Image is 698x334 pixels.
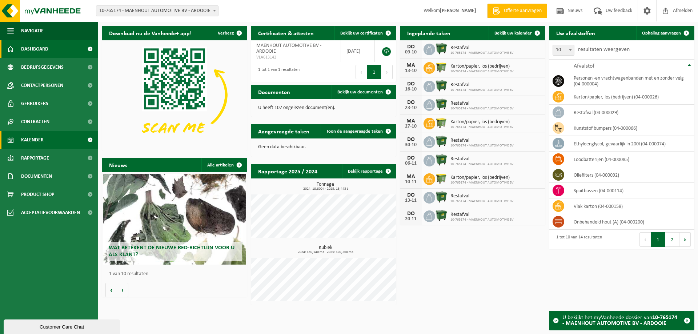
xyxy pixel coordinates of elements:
[254,64,300,80] div: 1 tot 1 van 1 resultaten
[404,124,418,129] div: 27-10
[435,154,448,166] img: WB-1100-HPE-GN-01
[450,45,514,51] span: Restafval
[651,232,665,247] button: 1
[404,155,418,161] div: DO
[251,26,321,40] h2: Certificaten & attesten
[21,131,44,149] span: Kalender
[334,26,396,40] a: Bekijk uw certificaten
[404,118,418,124] div: MA
[568,214,694,230] td: onbehandeld hout (A) (04-000200)
[487,4,547,18] a: Offerte aanvragen
[568,167,694,183] td: oliefilters (04-000092)
[568,183,694,198] td: spuitbussen (04-000114)
[404,180,418,185] div: 10-11
[404,142,418,148] div: 30-10
[450,64,514,69] span: Karton/papier, los (bedrijven)
[435,61,448,73] img: WB-1100-HPE-GN-50
[212,26,246,40] button: Verberg
[367,65,381,79] button: 1
[21,149,49,167] span: Rapportage
[109,271,244,277] p: 1 van 10 resultaten
[342,164,396,178] a: Bekijk rapportage
[435,43,448,55] img: WB-1100-HPE-GN-01
[568,120,694,136] td: kunststof bumpers (04-000066)
[435,98,448,110] img: WB-1100-HPE-GN-01
[404,161,418,166] div: 06-11
[450,199,514,204] span: 10-765174 - MAENHOUT AUTOMOTIVE BV
[404,198,418,203] div: 13-11
[665,232,679,247] button: 2
[201,158,246,172] a: Alle artikelen
[435,135,448,148] img: WB-1100-HPE-GN-01
[489,26,545,40] a: Bekijk uw kalender
[21,76,63,94] span: Contactpersonen
[117,283,128,297] button: Volgende
[450,125,514,129] span: 10-765174 - MAENHOUT AUTOMOTIVE BV
[568,198,694,214] td: vlak karton (04-000158)
[435,80,448,92] img: WB-1100-HPE-GN-01
[639,232,651,247] button: Previous
[254,182,396,191] h3: Tonnage
[4,318,121,334] iframe: chat widget
[404,44,418,50] div: DO
[337,90,383,94] span: Bekijk uw documenten
[21,204,80,222] span: Acceptatievoorwaarden
[326,129,383,134] span: Toon de aangevraagde taken
[578,47,630,52] label: resultaten weergeven
[404,211,418,217] div: DO
[450,51,514,55] span: 10-765174 - MAENHOUT AUTOMOTIVE BV
[450,82,514,88] span: Restafval
[642,31,681,36] span: Ophaling aanvragen
[254,250,396,254] span: 2024: 130,140 m3 - 2025: 102,260 m3
[450,181,514,185] span: 10-765174 - MAENHOUT AUTOMOTIVE BV
[450,88,514,92] span: 10-765174 - MAENHOUT AUTOMOTIVE BV
[404,63,418,68] div: MA
[450,138,514,144] span: Restafval
[679,232,691,247] button: Next
[450,106,514,111] span: 10-765174 - MAENHOUT AUTOMOTIVE BV
[404,87,418,92] div: 16-10
[340,31,383,36] span: Bekijk uw certificaten
[404,50,418,55] div: 09-10
[568,105,694,120] td: restafval (04-000029)
[251,164,325,178] h2: Rapportage 2025 / 2024
[404,174,418,180] div: MA
[251,124,317,138] h2: Aangevraagde taken
[381,65,393,79] button: Next
[21,40,48,58] span: Dashboard
[553,232,602,248] div: 1 tot 10 van 14 resultaten
[404,217,418,222] div: 20-11
[251,85,297,99] h2: Documenten
[102,158,135,172] h2: Nieuws
[109,245,234,258] span: Wat betekent de nieuwe RED-richtlijn voor u als klant?
[254,187,396,191] span: 2024: 18,800 t - 2025: 15,443 t
[568,136,694,152] td: ethyleenglycol, gevaarlijk in 200l (04-000074)
[450,101,514,106] span: Restafval
[435,209,448,222] img: WB-1100-HPE-GN-01
[105,283,117,297] button: Vorige
[404,192,418,198] div: DO
[450,156,514,162] span: Restafval
[568,89,694,105] td: karton/papier, los (bedrijven) (04-000026)
[440,8,476,13] strong: [PERSON_NAME]
[103,174,246,265] a: Wat betekent de nieuwe RED-richtlijn voor u als klant?
[435,117,448,129] img: WB-1100-HPE-GN-50
[450,193,514,199] span: Restafval
[258,145,389,150] p: Geen data beschikbaar.
[450,119,514,125] span: Karton/papier, los (bedrijven)
[404,137,418,142] div: DO
[21,167,52,185] span: Documenten
[21,94,48,113] span: Gebruikers
[450,212,514,218] span: Restafval
[494,31,532,36] span: Bekijk uw kalender
[404,81,418,87] div: DO
[254,245,396,254] h3: Kubiek
[568,152,694,167] td: loodbatterijen (04-000085)
[256,43,321,54] span: MAENHOUT AUTOMOTIVE BV - ARDOOIE
[450,218,514,222] span: 10-765174 - MAENHOUT AUTOMOTIVE BV
[21,113,49,131] span: Contracten
[568,73,694,89] td: personen -en vrachtwagenbanden met en zonder velg (04-000004)
[435,191,448,203] img: WB-1100-HPE-GN-01
[450,162,514,166] span: 10-765174 - MAENHOUT AUTOMOTIVE BV
[574,63,594,69] span: Afvalstof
